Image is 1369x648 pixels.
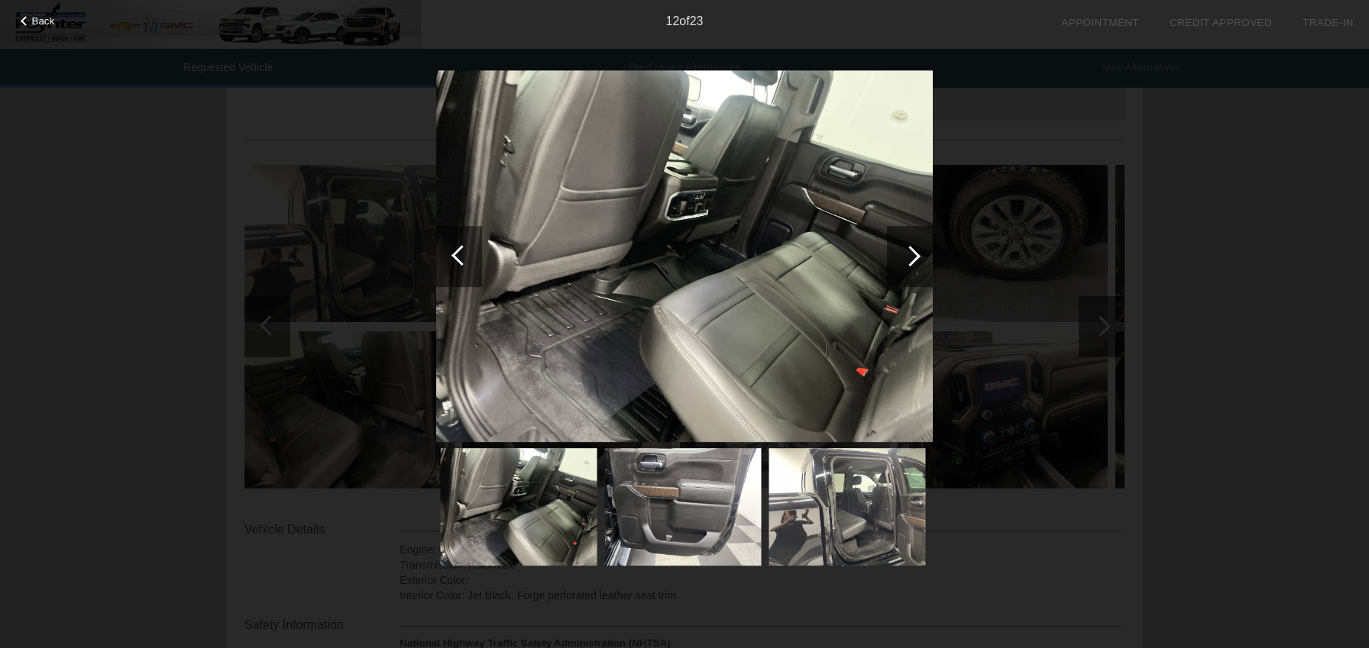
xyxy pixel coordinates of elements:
[666,15,680,27] span: 12
[1303,17,1354,28] a: Trade-In
[440,448,597,566] img: 495a652e0078cd6688074259928bce11x.jpg
[32,15,55,27] span: Back
[604,448,761,566] img: 5ad0b4c8613521a72d6a837eb053193fx.jpg
[436,70,933,443] img: 495a652e0078cd6688074259928bce11x.jpg
[1061,17,1139,28] a: Appointment
[769,448,925,566] img: 2c0f99a7bd26cf1727cdabc6dc82e27cx.jpg
[690,15,704,27] span: 23
[1170,17,1272,28] a: Credit Approved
